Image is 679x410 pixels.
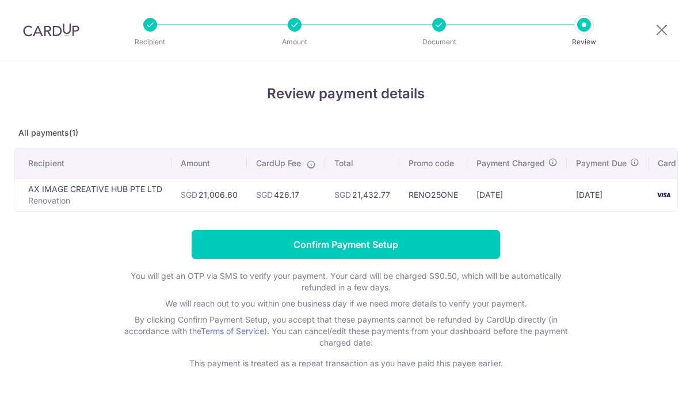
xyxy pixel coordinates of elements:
[399,148,467,178] th: Promo code
[116,358,576,369] p: This payment is treated as a repeat transaction as you have paid this payee earlier.
[247,178,325,211] td: 426.17
[171,148,247,178] th: Amount
[567,178,649,211] td: [DATE]
[256,158,301,169] span: CardUp Fee
[14,83,678,104] h4: Review payment details
[399,178,467,211] td: RENO25ONE
[541,36,627,48] p: Review
[192,230,500,259] input: Confirm Payment Setup
[14,178,171,211] td: AX IMAGE CREATIVE HUB PTE LTD
[252,36,337,48] p: Amount
[14,148,171,178] th: Recipient
[14,127,678,139] p: All payments(1)
[467,178,567,211] td: [DATE]
[325,178,399,211] td: 21,432.77
[652,188,675,202] img: <span class="translation_missing" title="translation missing: en.account_steps.new_confirm_form.b...
[108,36,193,48] p: Recipient
[116,270,576,293] p: You will get an OTP via SMS to verify your payment. Your card will be charged S$0.50, which will ...
[116,314,576,348] p: By clicking Confirm Payment Setup, you accept that these payments cannot be refunded by CardUp di...
[476,158,545,169] span: Payment Charged
[201,326,264,336] a: Terms of Service
[325,148,399,178] th: Total
[256,190,273,200] span: SGD
[396,36,482,48] p: Document
[334,190,351,200] span: SGD
[181,190,197,200] span: SGD
[23,23,79,37] img: CardUp
[576,158,627,169] span: Payment Due
[28,195,162,206] p: Renovation
[116,298,576,309] p: We will reach out to you within one business day if we need more details to verify your payment.
[171,178,247,211] td: 21,006.60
